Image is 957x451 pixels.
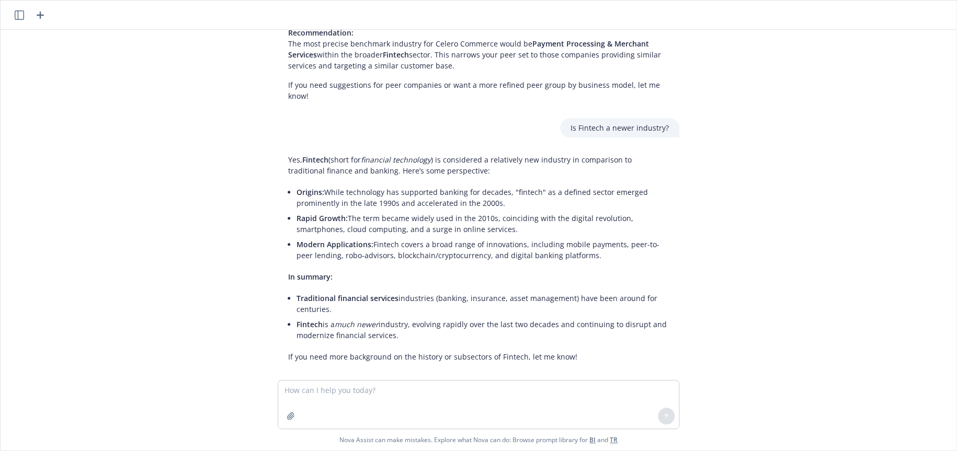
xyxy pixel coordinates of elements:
p: Is Fintech a newer industry? [571,122,669,133]
span: Traditional financial services [297,293,398,303]
li: While technology has supported banking for decades, "fintech" as a defined sector emerged promine... [297,184,669,211]
span: In summary: [288,272,333,282]
span: Nova Assist can make mistakes. Explore what Nova can do: Browse prompt library for and [5,429,952,450]
span: Modern Applications: [297,239,373,249]
li: is a industry, evolving rapidly over the last two decades and continuing to disrupt and modernize... [297,317,669,343]
span: Fintech [297,319,323,329]
em: much newer [335,319,379,329]
em: financial technology [361,155,431,165]
span: Origins: [297,187,324,197]
p: Yes, (short for ) is considered a relatively new industry in comparison to traditional finance an... [288,154,669,176]
span: Fintech [383,50,409,60]
p: The most precise benchmark industry for Celero Commerce would be within the broader sector. This ... [288,27,669,71]
li: industries (banking, insurance, asset management) have been around for centuries. [297,291,669,317]
span: Rapid Growth: [297,213,348,223]
a: TR [610,435,618,444]
li: The term became widely used in the 2010s, coinciding with the digital revolution, smartphones, cl... [297,211,669,237]
a: BI [589,435,596,444]
span: Recommendation: [288,28,354,38]
p: If you need more background on the history or subsectors of Fintech, let me know! [288,351,669,362]
p: If you need suggestions for peer companies or want a more refined peer group by business model, l... [288,79,669,101]
li: Fintech covers a broad range of innovations, including mobile payments, peer-to-peer lending, rob... [297,237,669,263]
span: Fintech [302,155,328,165]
